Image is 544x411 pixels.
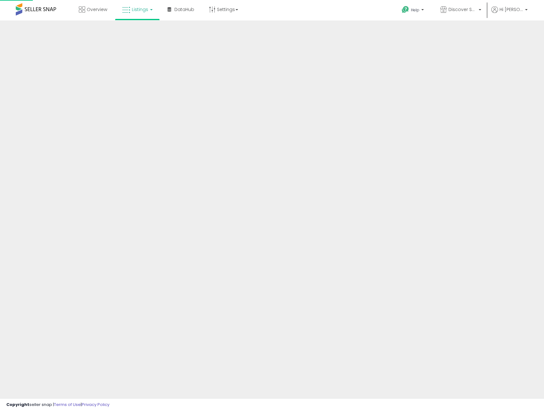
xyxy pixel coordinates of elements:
a: Help [397,1,430,20]
a: Hi [PERSON_NAME] [491,6,528,20]
span: Help [411,7,419,13]
span: Listings [132,6,148,13]
span: Hi [PERSON_NAME] [500,6,523,13]
span: Discover Savings [448,6,477,13]
span: DataHub [174,6,194,13]
span: Overview [87,6,107,13]
i: Get Help [401,6,409,14]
